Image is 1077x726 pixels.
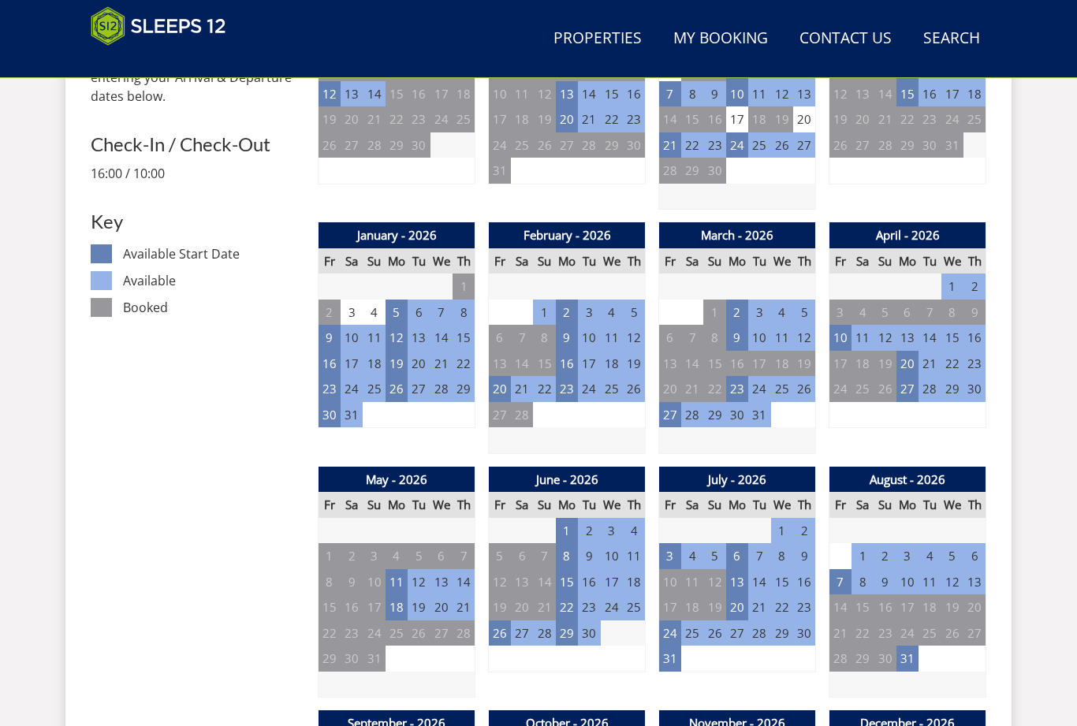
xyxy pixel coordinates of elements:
[941,300,963,326] td: 8
[319,325,341,351] td: 9
[453,274,475,300] td: 1
[533,81,555,107] td: 12
[511,543,533,569] td: 6
[556,81,578,107] td: 13
[963,492,986,518] th: Th
[578,518,600,544] td: 2
[556,106,578,132] td: 20
[793,248,815,274] th: Th
[91,134,305,155] h3: Check-In / Check-Out
[703,81,725,107] td: 9
[623,325,645,351] td: 12
[601,325,623,351] td: 11
[726,81,748,107] td: 10
[852,132,874,158] td: 27
[852,106,874,132] td: 20
[430,492,453,518] th: We
[363,248,385,274] th: Su
[363,376,385,402] td: 25
[963,351,986,377] td: 23
[874,248,896,274] th: Su
[556,325,578,351] td: 9
[726,248,748,274] th: Mo
[489,351,511,377] td: 13
[601,132,623,158] td: 29
[511,106,533,132] td: 18
[319,300,341,326] td: 2
[659,132,681,158] td: 21
[681,248,703,274] th: Sa
[874,106,896,132] td: 21
[726,325,748,351] td: 9
[963,81,986,107] td: 18
[963,300,986,326] td: 9
[408,132,430,158] td: 30
[829,351,852,377] td: 17
[547,21,648,57] a: Properties
[726,351,748,377] td: 16
[489,325,511,351] td: 6
[681,376,703,402] td: 21
[659,106,681,132] td: 14
[793,351,815,377] td: 19
[533,351,555,377] td: 15
[771,81,793,107] td: 12
[829,248,852,274] th: Fr
[874,325,896,351] td: 12
[748,402,770,428] td: 31
[363,132,385,158] td: 28
[453,543,475,569] td: 7
[919,132,941,158] td: 30
[511,492,533,518] th: Sa
[453,248,475,274] th: Th
[681,325,703,351] td: 7
[533,300,555,326] td: 1
[511,376,533,402] td: 21
[681,81,703,107] td: 8
[896,106,919,132] td: 22
[533,376,555,402] td: 22
[386,543,408,569] td: 4
[533,492,555,518] th: Su
[659,222,816,248] th: March - 2026
[453,351,475,377] td: 22
[748,106,770,132] td: 18
[430,300,453,326] td: 7
[601,300,623,326] td: 4
[408,376,430,402] td: 27
[386,132,408,158] td: 29
[601,543,623,569] td: 10
[489,376,511,402] td: 20
[771,248,793,274] th: We
[319,467,475,493] th: May - 2026
[793,132,815,158] td: 27
[511,81,533,107] td: 11
[726,402,748,428] td: 30
[829,222,986,248] th: April - 2026
[793,492,815,518] th: Th
[874,492,896,518] th: Su
[556,518,578,544] td: 1
[659,351,681,377] td: 13
[489,492,511,518] th: Fr
[341,106,363,132] td: 20
[601,492,623,518] th: We
[601,106,623,132] td: 22
[319,402,341,428] td: 30
[941,351,963,377] td: 22
[771,492,793,518] th: We
[703,300,725,326] td: 1
[511,132,533,158] td: 25
[430,106,453,132] td: 24
[341,376,363,402] td: 24
[341,492,363,518] th: Sa
[793,376,815,402] td: 26
[533,248,555,274] th: Su
[703,248,725,274] th: Su
[829,132,852,158] td: 26
[123,271,305,290] dd: Available
[919,325,941,351] td: 14
[533,106,555,132] td: 19
[511,351,533,377] td: 14
[341,543,363,569] td: 2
